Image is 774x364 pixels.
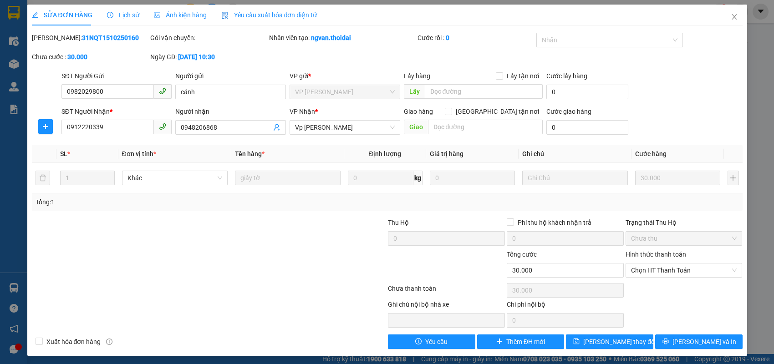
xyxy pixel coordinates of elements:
span: picture [154,12,160,18]
span: Khác [127,171,222,185]
input: Dọc đường [425,84,543,99]
span: Phí thu hộ khách nhận trả [514,217,595,227]
span: Lấy tận nơi [503,71,543,81]
input: Cước giao hàng [546,120,628,135]
input: VD: Bàn, Ghế [235,171,341,185]
span: [GEOGRAPHIC_DATA] tận nơi [452,106,543,116]
span: Chọn HT Thanh Toán [631,263,737,277]
input: 0 [430,171,515,185]
span: close [731,13,738,20]
label: Cước giao hàng [546,108,591,115]
span: clock-circle [107,12,113,18]
div: SĐT Người Gửi [61,71,172,81]
div: VP gửi [290,71,400,81]
img: icon [221,12,229,19]
b: [DATE] 10:30 [178,53,215,61]
span: plus [496,338,503,345]
span: Chưa thu [631,232,737,245]
span: Định lượng [369,150,401,157]
span: edit [32,12,38,18]
label: Cước lấy hàng [546,72,587,80]
span: VP Nhận [290,108,315,115]
div: Nhân viên tạo: [269,33,416,43]
span: phone [159,87,166,95]
div: Tổng: 1 [36,197,299,207]
span: Đơn vị tính [122,150,156,157]
span: Lịch sử [107,11,139,19]
input: 0 [635,171,720,185]
span: printer [662,338,669,345]
span: [PERSON_NAME] và In [672,337,736,347]
img: logo [3,32,5,79]
button: Close [722,5,747,30]
span: Giao hàng [404,108,433,115]
span: Chuyển phát nhanh: [GEOGRAPHIC_DATA] - [GEOGRAPHIC_DATA] [6,39,85,71]
span: SL [60,150,67,157]
button: printer[PERSON_NAME] và In [655,334,743,349]
span: save [573,338,580,345]
div: Chưa thanh toán [387,283,506,299]
span: Giá trị hàng [430,150,463,157]
span: Cước hàng [635,150,667,157]
span: Tên hàng [235,150,265,157]
span: plus [39,123,52,130]
span: Thêm ĐH mới [506,337,545,347]
span: phone [159,123,166,130]
span: info-circle [106,339,112,345]
span: Yêu cầu xuất hóa đơn điện tử [221,11,317,19]
b: 31NQT1510250160 [82,34,139,41]
div: Người gửi [175,71,286,81]
div: Trạng thái Thu Hộ [626,217,743,227]
strong: CÔNG TY TNHH DỊCH VỤ DU LỊCH THỜI ĐẠI [8,7,82,37]
b: 30.000 [67,53,87,61]
button: exclamation-circleYêu cầu [388,334,475,349]
span: user-add [273,124,280,131]
div: Ghi chú nội bộ nhà xe [388,299,505,313]
span: Tổng cước [507,251,537,258]
div: Chưa cước : [32,52,149,62]
input: Dọc đường [428,120,543,134]
input: Cước lấy hàng [546,85,628,99]
th: Ghi chú [519,145,631,163]
span: DT1510250211 [86,61,139,71]
div: [PERSON_NAME]: [32,33,149,43]
span: Lấy hàng [404,72,430,80]
span: Giao [404,120,428,134]
span: SỬA ĐƠN HÀNG [32,11,92,19]
input: Ghi Chú [522,171,628,185]
span: Vp Lê Hoàn [295,121,395,134]
div: Gói vận chuyển: [150,33,267,43]
span: Ảnh kiện hàng [154,11,207,19]
span: kg [413,171,423,185]
div: Chi phí nội bộ [507,299,624,313]
div: Ngày GD: [150,52,267,62]
button: save[PERSON_NAME] thay đổi [566,334,653,349]
span: Lấy [404,84,425,99]
span: Thu Hộ [388,219,409,226]
div: Người nhận [175,106,286,116]
label: Hình thức thanh toán [626,251,686,258]
button: plusThêm ĐH mới [477,334,565,349]
span: exclamation-circle [415,338,422,345]
b: ngvan.thoidai [311,34,351,41]
button: delete [36,171,50,185]
div: Cước rồi : [418,33,535,43]
span: Yêu cầu [425,337,448,347]
button: plus [38,119,53,134]
div: SĐT Người Nhận [61,106,172,116]
span: VP Nguyễn Quốc Trị [295,85,395,99]
span: Xuất hóa đơn hàng [43,337,105,347]
b: 0 [446,34,449,41]
span: [PERSON_NAME] thay đổi [583,337,656,347]
button: plus [728,171,739,185]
